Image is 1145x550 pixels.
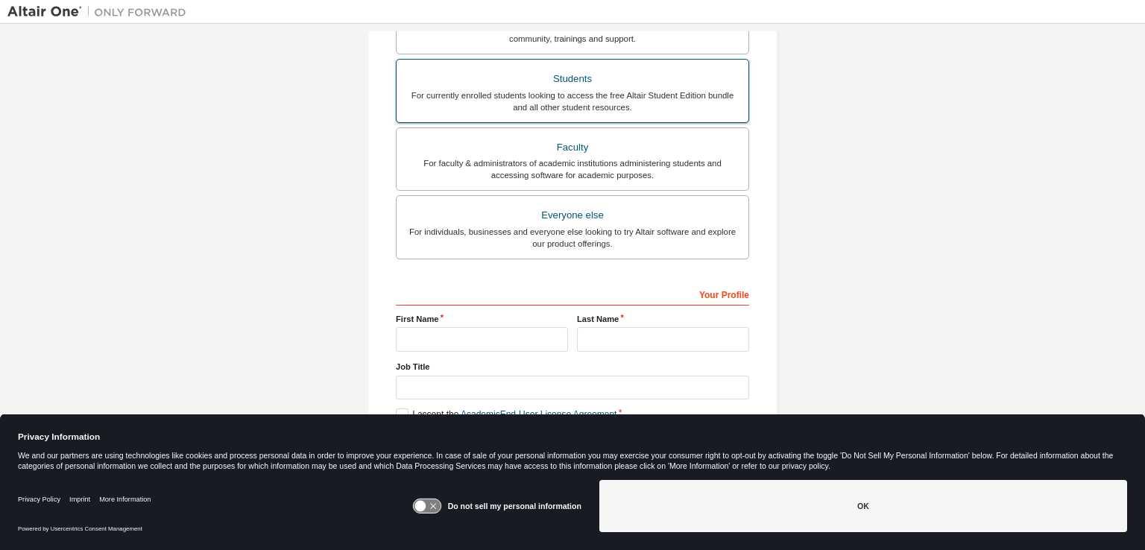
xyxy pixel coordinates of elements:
[406,226,739,250] div: For individuals, businesses and everyone else looking to try Altair software and explore our prod...
[461,409,616,420] a: Academic End-User License Agreement
[406,137,739,158] div: Faculty
[396,408,616,421] label: I accept the
[7,4,194,19] img: Altair One
[406,205,739,226] div: Everyone else
[406,157,739,181] div: For faculty & administrators of academic institutions administering students and accessing softwa...
[406,21,739,45] div: For existing customers looking to access software downloads, HPC resources, community, trainings ...
[406,69,739,89] div: Students
[406,89,739,113] div: For currently enrolled students looking to access the free Altair Student Edition bundle and all ...
[577,313,749,325] label: Last Name
[396,282,749,306] div: Your Profile
[396,361,749,373] label: Job Title
[396,313,568,325] label: First Name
